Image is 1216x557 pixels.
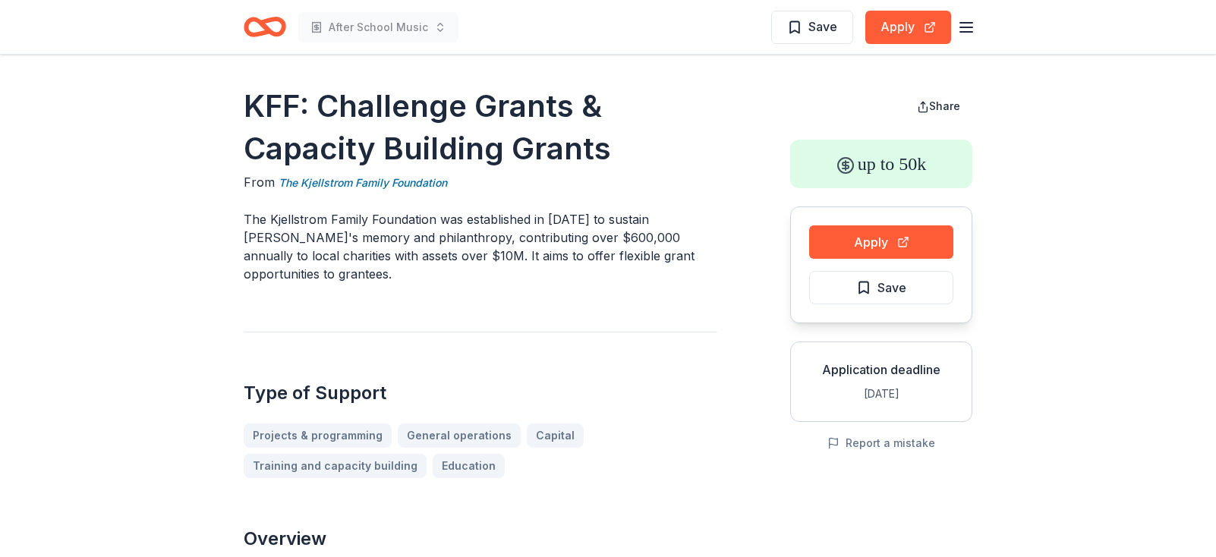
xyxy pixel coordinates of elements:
a: The Kjellstrom Family Foundation [279,174,447,192]
a: Education [433,454,505,478]
button: Report a mistake [827,434,935,452]
span: After School Music [329,18,428,36]
button: Share [905,91,972,121]
div: up to 50k [790,140,972,188]
div: Application deadline [803,360,959,379]
a: Home [244,9,286,45]
h1: KFF: Challenge Grants & Capacity Building Grants [244,85,717,170]
h2: Type of Support [244,381,717,405]
a: Projects & programming [244,423,392,448]
a: Capital [527,423,584,448]
h2: Overview [244,527,717,551]
div: From [244,173,717,192]
button: Save [771,11,853,44]
p: The Kjellstrom Family Foundation was established in [DATE] to sustain [PERSON_NAME]'s memory and ... [244,210,717,283]
a: General operations [398,423,521,448]
button: After School Music [298,12,458,42]
div: [DATE] [803,385,959,403]
button: Apply [865,11,951,44]
button: Save [809,271,953,304]
span: Share [929,99,960,112]
a: Training and capacity building [244,454,427,478]
span: Save [877,278,906,297]
button: Apply [809,225,953,259]
span: Save [808,17,837,36]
